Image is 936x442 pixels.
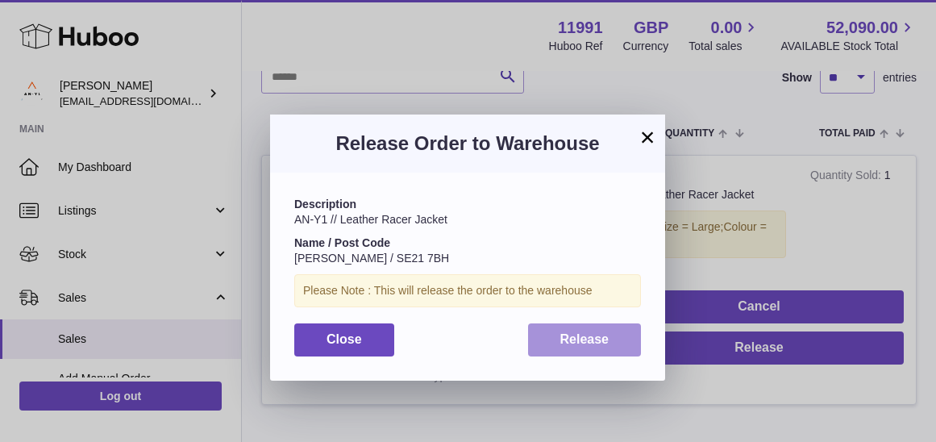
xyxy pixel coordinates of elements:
[294,198,356,211] strong: Description
[294,274,641,307] div: Please Note : This will release the order to the warehouse
[560,332,609,346] span: Release
[294,236,390,249] strong: Name / Post Code
[638,127,657,147] button: ×
[294,252,449,265] span: [PERSON_NAME] / SE21 7BH
[327,332,362,346] span: Close
[294,323,394,357] button: Close
[528,323,642,357] button: Release
[294,131,641,156] h3: Release Order to Warehouse
[294,213,447,226] span: AN-Y1 // Leather Racer Jacket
